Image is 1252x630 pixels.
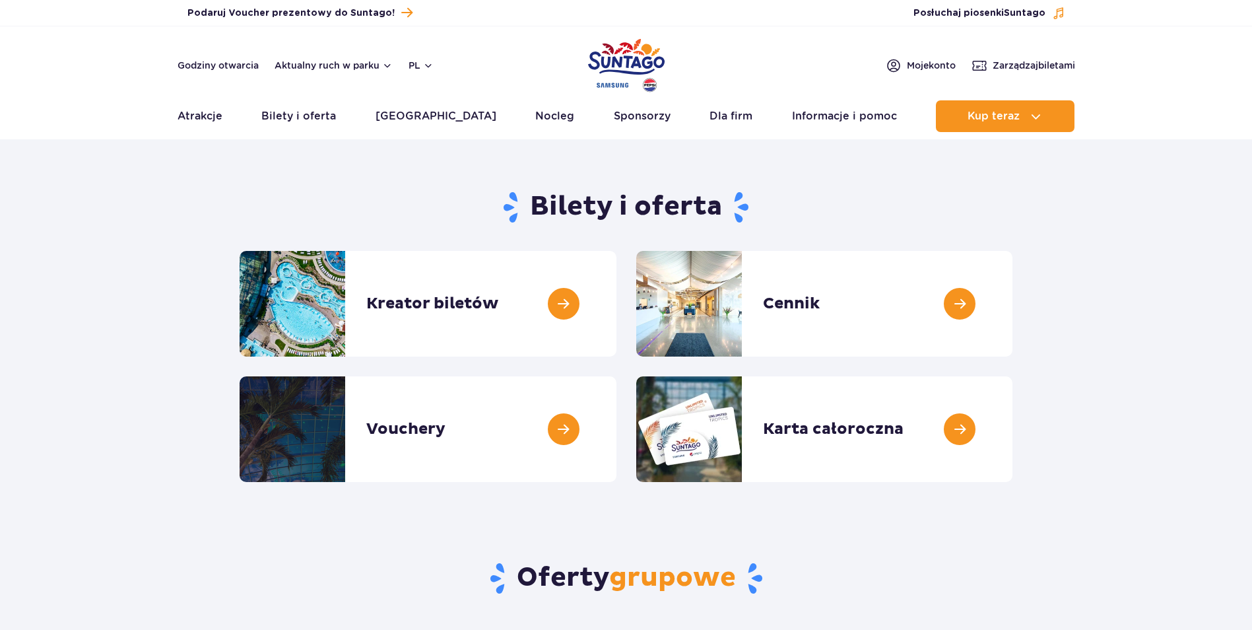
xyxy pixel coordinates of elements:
button: Kup teraz [936,100,1074,132]
h1: Bilety i oferta [240,190,1012,225]
button: pl [409,59,434,72]
h2: Oferty [240,561,1012,596]
span: Podaruj Voucher prezentowy do Suntago! [187,7,395,20]
a: Podaruj Voucher prezentowy do Suntago! [187,4,412,22]
a: Zarządzajbiletami [972,57,1075,73]
a: Park of Poland [588,33,665,94]
button: Posłuchaj piosenkiSuntago [913,7,1065,20]
span: Posłuchaj piosenki [913,7,1045,20]
button: Aktualny ruch w parku [275,60,393,71]
a: Bilety i oferta [261,100,336,132]
a: Nocleg [535,100,574,132]
a: [GEOGRAPHIC_DATA] [376,100,496,132]
span: Zarządzaj biletami [993,59,1075,72]
a: Godziny otwarcia [178,59,259,72]
a: Atrakcje [178,100,222,132]
span: Kup teraz [968,110,1020,122]
span: Suntago [1004,9,1045,18]
a: Sponsorzy [614,100,671,132]
a: Informacje i pomoc [792,100,897,132]
a: Mojekonto [886,57,956,73]
span: grupowe [609,561,736,594]
a: Dla firm [709,100,752,132]
span: Moje konto [907,59,956,72]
